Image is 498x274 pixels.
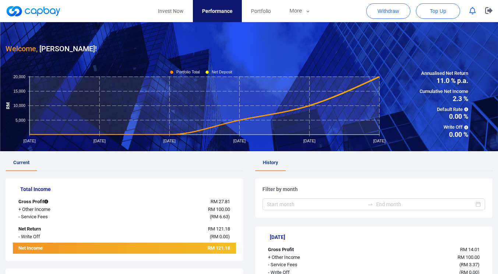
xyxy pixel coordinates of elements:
[13,225,106,233] div: Net Return
[106,213,236,221] div: ( )
[420,88,468,96] span: Cumulative Net Income
[376,200,474,208] input: End month
[420,96,468,102] span: 2.3 %
[262,261,355,269] div: - Service Fees
[355,261,485,269] div: ( )
[420,124,468,131] span: Write Off
[420,77,468,84] span: 11.0 % p.a.
[24,138,36,143] tspan: [DATE]
[262,246,355,254] div: Gross Profit
[430,7,446,15] span: Top Up
[176,70,200,74] tspan: Portfolio Total
[13,89,25,93] tspan: 15,000
[6,102,11,109] tspan: RM
[458,254,480,260] span: RM 100.00
[13,233,106,241] div: - Write Off
[93,138,106,143] tspan: [DATE]
[15,118,25,122] tspan: 5,000
[420,131,468,138] span: 0.00 %
[420,113,468,120] span: 0.00 %
[460,247,480,252] span: RM 14.01
[13,206,106,214] div: + Other Income
[420,70,468,77] span: Annualised Net Return
[262,186,485,193] h5: Filter by month
[211,234,228,239] span: RM 0.00
[13,160,29,165] span: Current
[208,245,230,251] span: RM 121.18
[373,138,385,143] tspan: [DATE]
[6,43,97,55] h3: [PERSON_NAME] !
[366,3,410,19] button: Withdraw
[20,186,236,193] h5: Total Income
[163,138,176,143] tspan: [DATE]
[420,106,468,114] span: Default Rate
[251,7,271,15] span: Portfolio
[262,254,355,261] div: + Other Income
[13,74,25,79] tspan: 20,000
[212,70,232,74] tspan: Net Deposit
[208,207,230,212] span: RM 100.00
[211,199,230,204] span: RM 27.81
[13,198,106,206] div: Gross Profit
[416,3,460,19] button: Top Up
[13,103,25,108] tspan: 10,000
[267,200,365,208] input: Start month
[6,44,38,53] span: Welcome,
[211,214,228,219] span: RM 6.63
[303,138,315,143] tspan: [DATE]
[106,233,236,241] div: ( )
[270,234,485,240] h5: [DATE]
[367,201,373,207] span: swap-right
[367,201,373,207] span: to
[13,213,106,221] div: - Service Fees
[202,7,233,15] span: Performance
[233,138,246,143] tspan: [DATE]
[208,226,230,232] span: RM 121.18
[13,244,106,254] div: Net Income
[461,262,478,267] span: RM 3.37
[263,160,278,165] span: History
